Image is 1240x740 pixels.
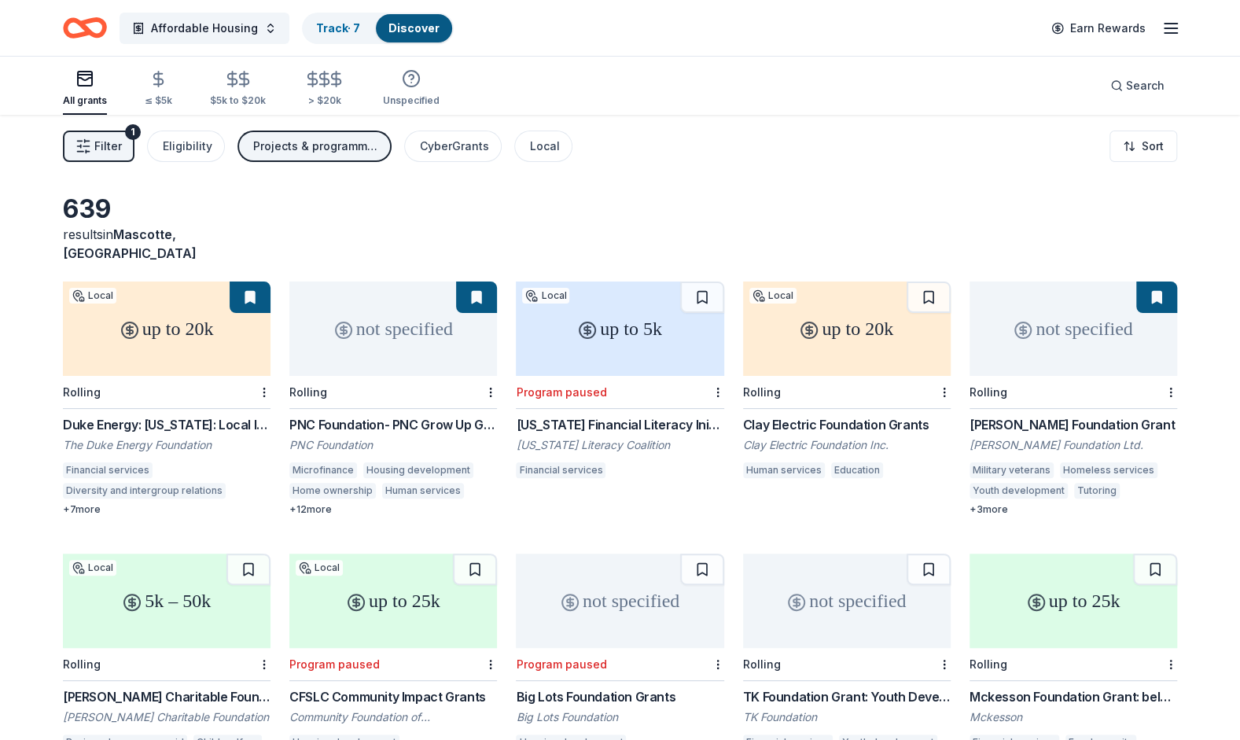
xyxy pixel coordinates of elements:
[147,131,225,162] button: Eligibility
[289,709,497,725] div: Community Foundation of [GEOGRAPHIC_DATA]
[420,137,489,156] div: CyberGrants
[530,137,560,156] div: Local
[743,462,825,478] div: Human services
[63,9,107,46] a: Home
[522,288,569,304] div: Local
[302,13,454,44] button: Track· 7Discover
[63,554,270,648] div: 5k – 50k
[516,687,723,706] div: Big Lots Foundation Grants
[743,657,781,671] div: Rolling
[289,415,497,434] div: PNC Foundation- PNC Grow Up Great
[970,483,1068,499] div: Youth development
[289,282,497,376] div: not specified
[63,657,101,671] div: Rolling
[296,560,343,576] div: Local
[1042,14,1155,42] a: Earn Rewards
[383,94,440,107] div: Unspecified
[516,709,723,725] div: Big Lots Foundation
[970,437,1177,453] div: [PERSON_NAME] Foundation Ltd.
[304,64,345,115] button: > $20k
[970,554,1177,648] div: up to 25k
[743,709,951,725] div: TK Foundation
[63,415,270,434] div: Duke Energy: [US_STATE]: Local Impact Grants
[363,462,473,478] div: Housing development
[289,437,497,453] div: PNC Foundation
[145,94,172,107] div: ≤ $5k
[151,19,258,38] span: Affordable Housing
[516,657,606,671] div: Program paused
[63,63,107,115] button: All grants
[210,64,266,115] button: $5k to $20k
[289,462,357,478] div: Microfinance
[388,21,440,35] a: Discover
[970,687,1177,706] div: Mckesson Foundation Grant: below $25,000
[970,657,1007,671] div: Rolling
[125,124,141,140] div: 1
[743,687,951,706] div: TK Foundation Grant: Youth Development Grant
[970,415,1177,434] div: [PERSON_NAME] Foundation Grant
[970,462,1054,478] div: Military veterans
[63,503,270,516] div: + 7 more
[743,554,951,648] div: not specified
[63,226,197,261] span: Mascotte, [GEOGRAPHIC_DATA]
[831,462,883,478] div: Education
[1126,76,1165,95] span: Search
[289,503,497,516] div: + 12 more
[69,560,116,576] div: Local
[63,385,101,399] div: Rolling
[63,282,270,516] a: up to 20kLocalRollingDuke Energy: [US_STATE]: Local Impact GrantsThe Duke Energy FoundationFinanc...
[63,483,226,499] div: Diversity and intergroup relations
[289,687,497,706] div: CFSLC Community Impact Grants
[1098,70,1177,101] button: Search
[63,282,270,376] div: up to 20k
[69,288,116,304] div: Local
[516,554,723,648] div: not specified
[743,282,951,376] div: up to 20k
[743,415,951,434] div: Clay Electric Foundation Grants
[970,282,1177,516] a: not specifiedRolling[PERSON_NAME] Foundation Grant[PERSON_NAME] Foundation Ltd.Military veteransH...
[516,437,723,453] div: [US_STATE] Literacy Coalition
[1109,131,1177,162] button: Sort
[743,385,781,399] div: Rolling
[253,137,379,156] div: Projects & programming, Education, Training and capacity building
[63,437,270,453] div: The Duke Energy Foundation
[970,282,1177,376] div: not specified
[1142,137,1164,156] span: Sort
[304,94,345,107] div: > $20k
[289,385,327,399] div: Rolling
[63,94,107,107] div: All grants
[516,282,723,483] a: up to 5kLocalProgram paused[US_STATE] Financial Literacy Initiative Grants[US_STATE] Literacy Coa...
[120,13,289,44] button: Affordable Housing
[63,709,270,725] div: [PERSON_NAME] Charitable Foundation
[970,503,1177,516] div: + 3 more
[289,282,497,516] a: not specifiedRollingPNC Foundation- PNC Grow Up GreatPNC FoundationMicrofinanceHousing developmen...
[1060,462,1157,478] div: Homeless services
[749,288,797,304] div: Local
[63,462,153,478] div: Financial services
[63,193,270,225] div: 639
[516,385,606,399] div: Program paused
[743,437,951,453] div: Clay Electric Foundation Inc.
[94,137,122,156] span: Filter
[514,131,572,162] button: Local
[289,483,376,499] div: Home ownership
[743,282,951,483] a: up to 20kLocalRollingClay Electric Foundation GrantsClay Electric Foundation Inc.Human servicesEd...
[516,415,723,434] div: [US_STATE] Financial Literacy Initiative Grants
[516,282,723,376] div: up to 5k
[1074,483,1120,499] div: Tutoring
[289,554,497,648] div: up to 25k
[63,687,270,706] div: [PERSON_NAME] Charitable Foundation Grant
[970,385,1007,399] div: Rolling
[289,657,380,671] div: Program paused
[516,462,605,478] div: Financial services
[145,64,172,115] button: ≤ $5k
[237,131,392,162] button: Projects & programming, Education, Training and capacity building
[316,21,360,35] a: Track· 7
[210,94,266,107] div: $5k to $20k
[163,137,212,156] div: Eligibility
[970,709,1177,725] div: Mckesson
[404,131,502,162] button: CyberGrants
[382,483,464,499] div: Human services
[63,225,270,263] div: results
[63,131,134,162] button: Filter1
